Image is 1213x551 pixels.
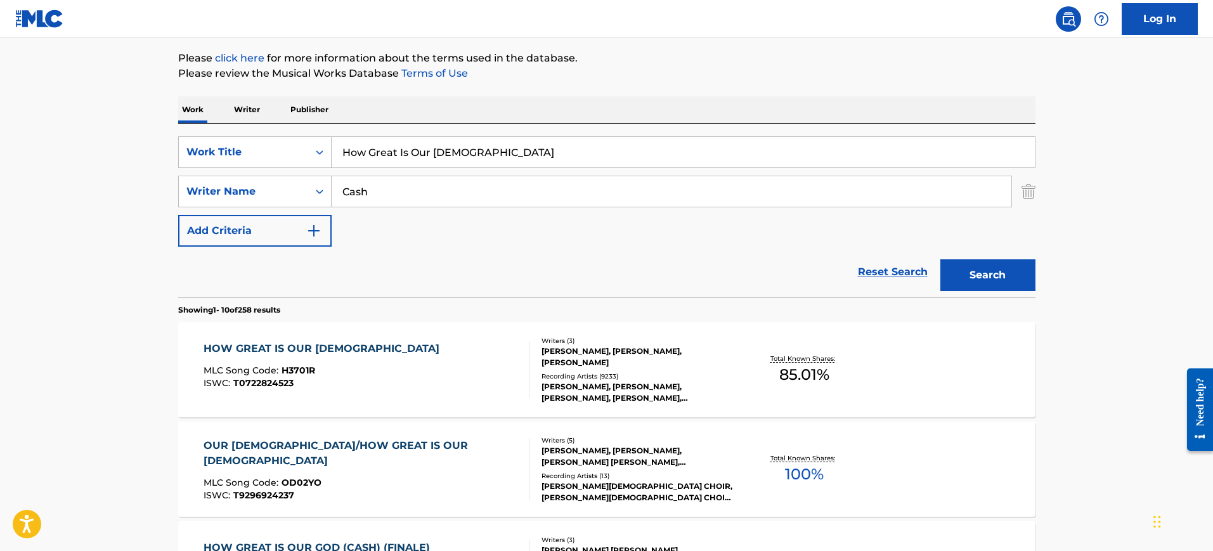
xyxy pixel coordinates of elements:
p: Publisher [287,96,332,123]
a: Log In [1122,3,1198,35]
div: Writer Name [186,184,301,199]
img: help [1094,11,1109,27]
div: Recording Artists ( 13 ) [542,471,733,481]
div: [PERSON_NAME], [PERSON_NAME], [PERSON_NAME] [PERSON_NAME], [PERSON_NAME], [PERSON_NAME] [542,445,733,468]
div: HOW GREAT IS OUR [DEMOGRAPHIC_DATA] [204,341,446,356]
p: Showing 1 - 10 of 258 results [178,304,280,316]
p: Writer [230,96,264,123]
img: 9d2ae6d4665cec9f34b9.svg [306,223,321,238]
p: Total Known Shares: [770,453,838,463]
div: Recording Artists ( 9233 ) [542,372,733,381]
div: Drag [1153,503,1161,541]
div: Writers ( 3 ) [542,535,733,545]
a: click here [215,52,264,64]
div: [PERSON_NAME], [PERSON_NAME], [PERSON_NAME], [PERSON_NAME], [DEMOGRAPHIC_DATA], [PERSON_NAME] [PE... [542,381,733,404]
img: search [1061,11,1076,27]
button: Add Criteria [178,215,332,247]
span: T9296924237 [233,489,294,501]
p: Total Known Shares: [770,354,838,363]
div: OUR [DEMOGRAPHIC_DATA]/HOW GREAT IS OUR [DEMOGRAPHIC_DATA] [204,438,519,469]
span: ISWC : [204,489,233,501]
span: OD02YO [282,477,321,488]
iframe: Resource Center [1177,359,1213,461]
span: 85.01 % [779,363,829,386]
span: MLC Song Code : [204,477,282,488]
div: [PERSON_NAME][DEMOGRAPHIC_DATA] CHOIR, [PERSON_NAME][DEMOGRAPHIC_DATA] CHOIR, [PERSON_NAME][DEMOG... [542,481,733,503]
img: MLC Logo [15,10,64,28]
form: Search Form [178,136,1035,297]
img: Delete Criterion [1022,176,1035,207]
button: Search [940,259,1035,291]
div: [PERSON_NAME], [PERSON_NAME], [PERSON_NAME] [542,346,733,368]
p: Please for more information about the terms used in the database. [178,51,1035,66]
div: Help [1089,6,1114,32]
a: Reset Search [852,258,934,286]
span: MLC Song Code : [204,365,282,376]
span: ISWC : [204,377,233,389]
div: Writers ( 3 ) [542,336,733,346]
a: Public Search [1056,6,1081,32]
a: HOW GREAT IS OUR [DEMOGRAPHIC_DATA]MLC Song Code:H3701RISWC:T0722824523Writers (3)[PERSON_NAME], ... [178,322,1035,417]
a: OUR [DEMOGRAPHIC_DATA]/HOW GREAT IS OUR [DEMOGRAPHIC_DATA]MLC Song Code:OD02YOISWC:T9296924237Wri... [178,422,1035,517]
span: H3701R [282,365,315,376]
a: Terms of Use [399,67,468,79]
iframe: Chat Widget [1150,490,1213,551]
div: Writers ( 5 ) [542,436,733,445]
span: T0722824523 [233,377,294,389]
span: 100 % [785,463,824,486]
div: Work Title [186,145,301,160]
p: Work [178,96,207,123]
p: Please review the Musical Works Database [178,66,1035,81]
